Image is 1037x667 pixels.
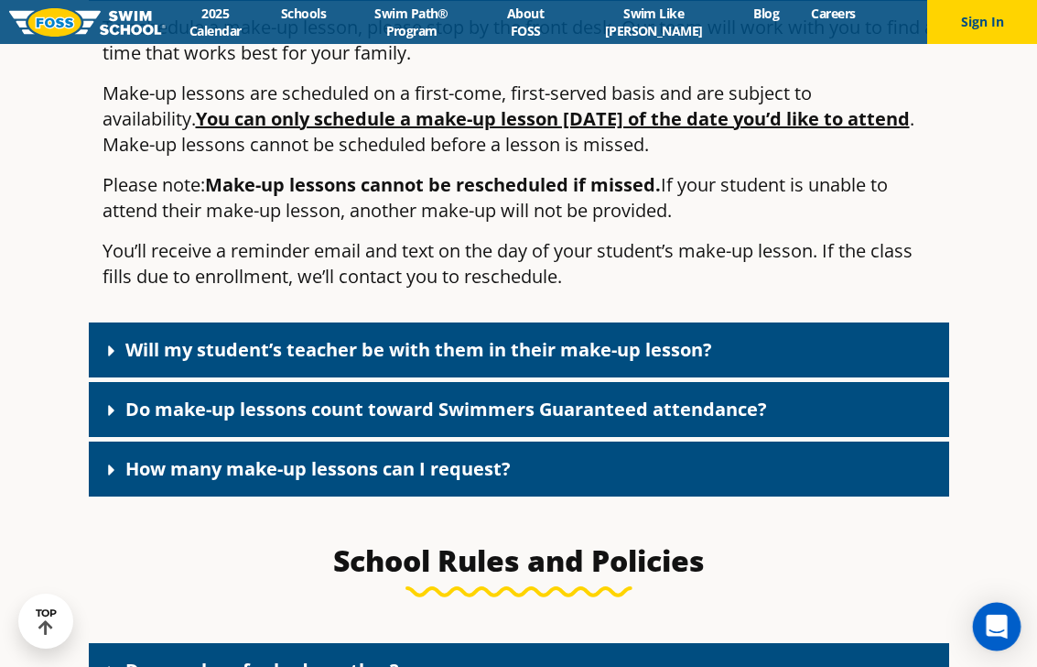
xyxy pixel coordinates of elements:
[738,5,795,22] a: Blog
[205,172,661,197] strong: Make-up lessons cannot be rescheduled if missed.
[196,106,910,131] u: You can only schedule a make-up lesson [DATE] of the date you’d like to attend
[89,442,949,497] div: How many make-up lessons can I request?
[89,382,949,437] div: Do make-up lessons count toward Swimmers Guaranteed attendance?
[125,456,511,481] a: How many make-up lessons can I request?
[569,5,738,39] a: Swim Like [PERSON_NAME]
[481,5,570,39] a: About FOSS
[103,238,935,290] p: You’ll receive a reminder email and text on the day of your student’s make-up lesson. If the clas...
[795,5,871,22] a: Careers
[125,397,767,421] a: Do make-up lessons count toward Swimmers Guaranteed attendance?
[103,81,935,158] p: Make-up lessons are scheduled on a first-come, first-served basis and are subject to availability...
[89,542,949,579] h3: School Rules and Policies
[166,5,265,39] a: 2025 Calendar
[265,5,341,22] a: Schools
[36,607,57,636] div: TOP
[103,172,935,224] p: Please note: If your student is unable to attend their make-up lesson, another make-up will not b...
[9,8,166,37] img: FOSS Swim School Logo
[973,603,1021,651] div: Open Intercom Messenger
[125,337,712,362] a: Will my student’s teacher be with them in their make-up lesson?
[342,5,481,39] a: Swim Path® Program
[89,1,949,318] div: How do I schedule a make-up lesson?
[89,323,949,377] div: Will my student’s teacher be with them in their make-up lesson?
